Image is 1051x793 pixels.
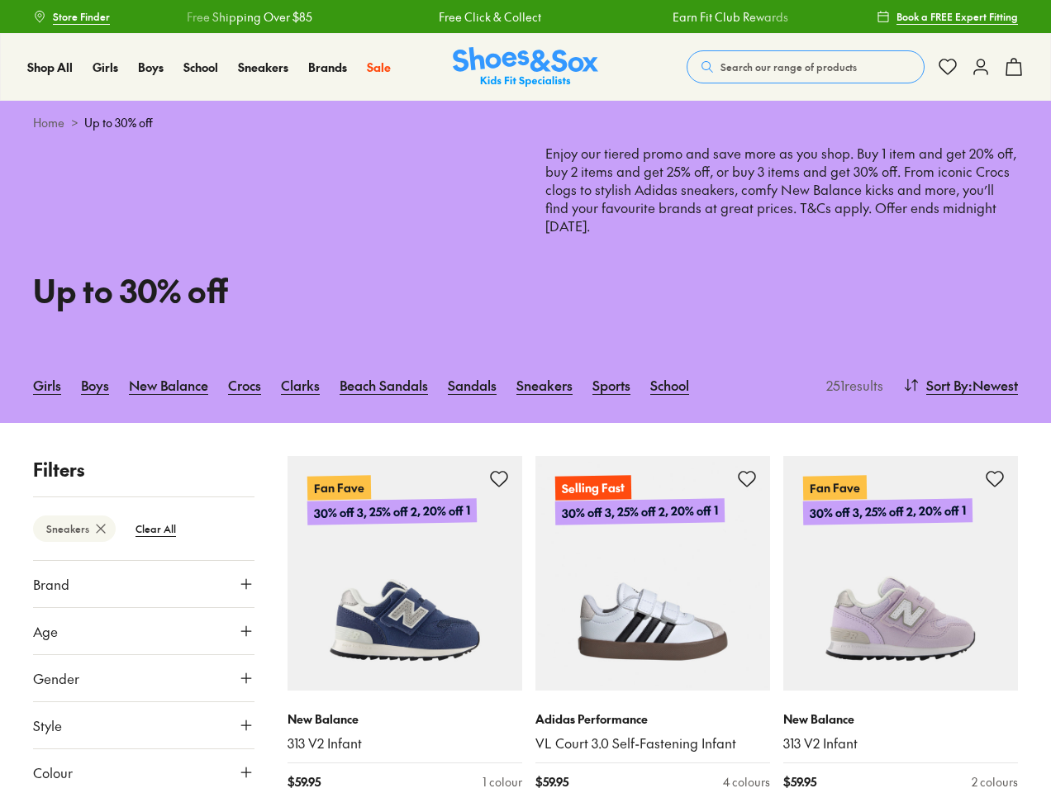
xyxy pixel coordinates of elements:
span: Brand [33,574,69,594]
a: Book a FREE Expert Fitting [877,2,1018,31]
span: Search our range of products [720,59,857,74]
button: Brand [33,561,254,607]
a: Shop All [27,59,73,76]
a: Fan Fave30% off 3, 25% off 2, 20% off 1 [288,456,522,691]
a: Sports [592,367,630,403]
a: Sneakers [516,367,573,403]
a: Fan Fave30% off 3, 25% off 2, 20% off 1 [783,456,1018,691]
p: 30% off 3, 25% off 2, 20% off 1 [307,499,477,526]
span: Boys [138,59,164,75]
p: Fan Fave [803,476,867,501]
a: Sale [367,59,391,76]
span: Girls [93,59,118,75]
span: Sneakers [238,59,288,75]
p: Enjoy our tiered promo and save more as you shop. Buy 1 item and get 20% off, buy 2 items and get... [545,145,1018,307]
button: Search our range of products [687,50,925,83]
a: Girls [93,59,118,76]
div: > [33,114,1018,131]
span: Age [33,621,58,641]
a: Sandals [448,367,497,403]
p: Adidas Performance [535,710,770,728]
a: Beach Sandals [340,367,428,403]
p: 30% off 3, 25% off 2, 20% off 1 [803,499,973,526]
a: Crocs [228,367,261,403]
span: $ 59.95 [535,773,568,791]
a: Sneakers [238,59,288,76]
span: $ 59.95 [288,773,321,791]
a: 313 V2 Infant [783,734,1018,753]
span: Sale [367,59,391,75]
button: Style [33,702,254,748]
span: School [183,59,218,75]
a: School [650,367,689,403]
img: SNS_Logo_Responsive.svg [453,47,598,88]
a: Home [33,114,64,131]
a: Store Finder [33,2,110,31]
span: Store Finder [53,9,110,24]
a: School [183,59,218,76]
a: VL Court 3.0 Self-Fastening Infant [535,734,770,753]
button: Sort By:Newest [903,367,1018,403]
span: : Newest [968,375,1018,395]
a: Free Click & Collect [431,8,534,26]
span: Shop All [27,59,73,75]
a: Boys [138,59,164,76]
span: Style [33,715,62,735]
button: Gender [33,655,254,701]
div: 2 colours [972,773,1018,791]
a: 313 V2 Infant [288,734,522,753]
span: Book a FREE Expert Fitting [896,9,1018,24]
a: Clarks [281,367,320,403]
a: Shoes & Sox [453,47,598,88]
span: Colour [33,762,73,782]
a: Brands [308,59,347,76]
a: New Balance [129,367,208,403]
a: Free Shipping Over $85 [180,8,306,26]
button: Age [33,608,254,654]
a: Selling Fast30% off 3, 25% off 2, 20% off 1 [535,456,770,691]
p: New Balance [288,710,522,728]
btn: Sneakers [33,515,116,542]
span: Sort By [926,375,968,395]
a: Boys [81,367,109,403]
span: $ 59.95 [783,773,816,791]
p: Filters [33,456,254,483]
p: 30% off 3, 25% off 2, 20% off 1 [555,499,725,526]
p: Selling Fast [555,475,631,501]
span: Up to 30% off [84,114,153,131]
p: New Balance [783,710,1018,728]
p: Fan Fave [307,476,371,501]
a: Earn Fit Club Rewards [665,8,781,26]
h1: Up to 30% off [33,267,506,314]
a: Girls [33,367,61,403]
p: 251 results [820,375,883,395]
btn: Clear All [122,514,189,544]
div: 4 colours [723,773,770,791]
span: Gender [33,668,79,688]
div: 1 colour [483,773,522,791]
span: Brands [308,59,347,75]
